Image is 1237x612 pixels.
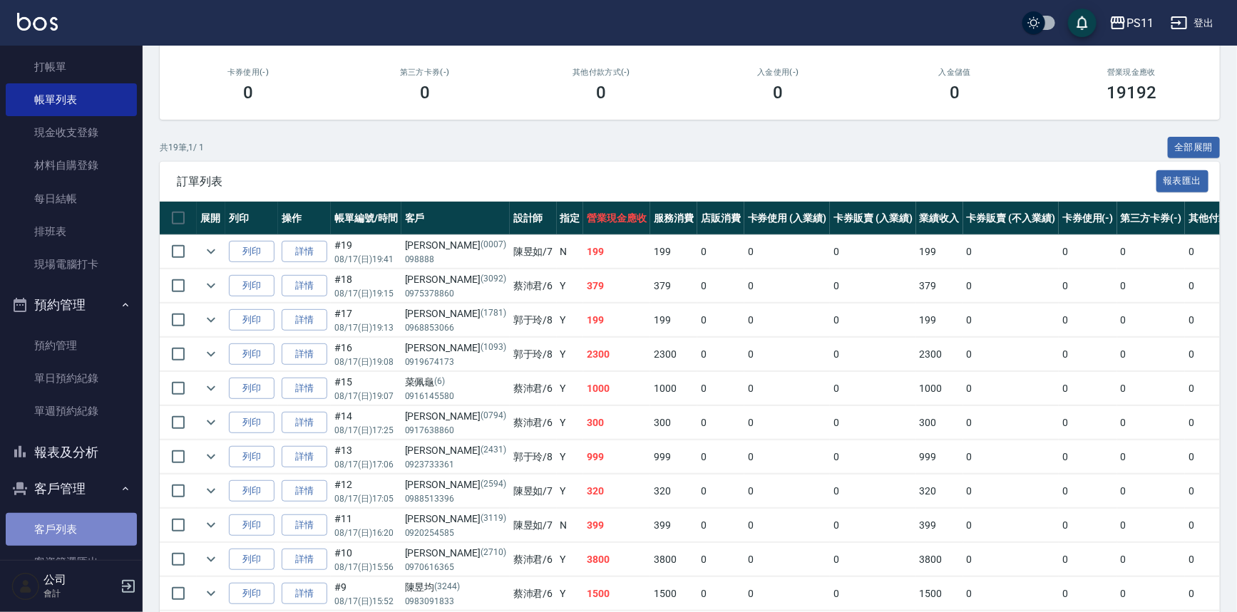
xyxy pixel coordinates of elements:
[229,275,274,297] button: 列印
[405,356,506,368] p: 0919674173
[1117,304,1186,337] td: 0
[481,272,506,287] p: (3092)
[744,543,831,576] td: 0
[597,83,607,103] h3: 0
[744,235,831,269] td: 0
[200,275,222,296] button: expand row
[830,474,916,508] td: 0
[1059,577,1117,611] td: 0
[1117,372,1186,405] td: 0
[405,390,506,403] p: 0916145580
[6,362,137,395] a: 單日預約紀錄
[510,406,557,440] td: 蔡沛君 /6
[510,269,557,303] td: 蔡沛君 /6
[405,512,506,527] div: [PERSON_NAME]
[481,477,506,492] p: (2594)
[405,375,506,390] div: 菜佩龜
[6,116,137,149] a: 現金收支登錄
[650,406,697,440] td: 300
[282,549,327,571] a: 詳情
[1059,440,1117,474] td: 0
[334,321,398,334] p: 08/17 (日) 19:13
[510,474,557,508] td: 陳昱如 /7
[950,83,960,103] h3: 0
[697,406,744,440] td: 0
[354,68,496,77] h2: 第三方卡券(-)
[1104,9,1159,38] button: PS11
[200,343,222,365] button: expand row
[334,390,398,403] p: 08/17 (日) 19:07
[1059,304,1117,337] td: 0
[650,235,697,269] td: 199
[435,375,446,390] p: (6)
[405,580,506,595] div: 陳昱均
[963,235,1059,269] td: 0
[331,304,401,337] td: #17
[282,309,327,331] a: 詳情
[177,175,1156,189] span: 訂單列表
[583,543,650,576] td: 3800
[1117,509,1186,542] td: 0
[17,13,58,31] img: Logo
[963,304,1059,337] td: 0
[650,509,697,542] td: 399
[557,269,584,303] td: Y
[1117,269,1186,303] td: 0
[481,341,506,356] p: (1093)
[916,304,963,337] td: 199
[177,68,319,77] h2: 卡券使用(-)
[405,272,506,287] div: [PERSON_NAME]
[1126,14,1154,32] div: PS11
[331,577,401,611] td: #9
[229,378,274,400] button: 列印
[282,343,327,365] a: 詳情
[243,83,253,103] h3: 0
[830,304,916,337] td: 0
[650,543,697,576] td: 3800
[405,238,506,253] div: [PERSON_NAME]
[697,509,744,542] td: 0
[43,587,116,600] p: 會計
[1117,577,1186,611] td: 0
[583,304,650,337] td: 199
[334,561,398,574] p: 08/17 (日) 15:56
[200,514,222,536] button: expand row
[650,474,697,508] td: 320
[510,338,557,371] td: 郭于玲 /8
[830,235,916,269] td: 0
[830,440,916,474] td: 0
[331,202,401,235] th: 帳單編號/時間
[510,543,557,576] td: 蔡沛君 /6
[830,577,916,611] td: 0
[1060,68,1203,77] h2: 營業現金應收
[963,269,1059,303] td: 0
[744,338,831,371] td: 0
[650,577,697,611] td: 1500
[334,595,398,608] p: 08/17 (日) 15:52
[6,434,137,471] button: 報表及分析
[481,409,506,424] p: (0794)
[773,83,783,103] h3: 0
[1059,338,1117,371] td: 0
[200,412,222,433] button: expand row
[11,572,40,601] img: Person
[530,68,673,77] h2: 其他付款方式(-)
[405,492,506,505] p: 0988513396
[583,474,650,508] td: 320
[557,338,584,371] td: Y
[331,372,401,405] td: #15
[420,83,430,103] h3: 0
[197,202,225,235] th: 展開
[331,235,401,269] td: #19
[6,83,137,116] a: 帳單列表
[200,378,222,399] button: expand row
[405,253,506,266] p: 098888
[1117,202,1186,235] th: 第三方卡券(-)
[1059,235,1117,269] td: 0
[1165,10,1220,36] button: 登出
[282,378,327,400] a: 詳情
[963,406,1059,440] td: 0
[583,577,650,611] td: 1500
[282,275,327,297] a: 詳情
[830,202,916,235] th: 卡券販賣 (入業績)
